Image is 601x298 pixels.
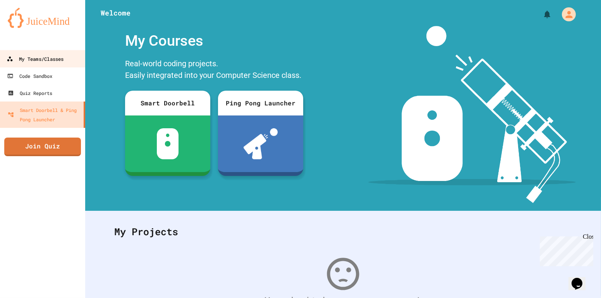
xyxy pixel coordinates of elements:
[244,128,278,159] img: ppl-with-ball.png
[8,105,81,124] div: Smart Doorbell & Ping Pong Launcher
[125,91,210,115] div: Smart Doorbell
[568,267,593,290] iframe: chat widget
[218,91,303,115] div: Ping Pong Launcher
[4,138,81,156] a: Join Quiz
[3,3,53,49] div: Chat with us now!Close
[528,8,554,21] div: My Notifications
[8,88,52,98] div: Quiz Reports
[157,128,179,159] img: sdb-white.svg
[537,233,593,266] iframe: chat widget
[554,5,578,23] div: My Account
[368,26,576,203] img: banner-image-my-projects.png
[7,54,64,64] div: My Teams/Classes
[7,71,52,81] div: Code Sandbox
[8,8,77,28] img: logo-orange.svg
[106,217,580,247] div: My Projects
[121,26,307,56] div: My Courses
[121,56,307,85] div: Real-world coding projects. Easily integrated into your Computer Science class.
